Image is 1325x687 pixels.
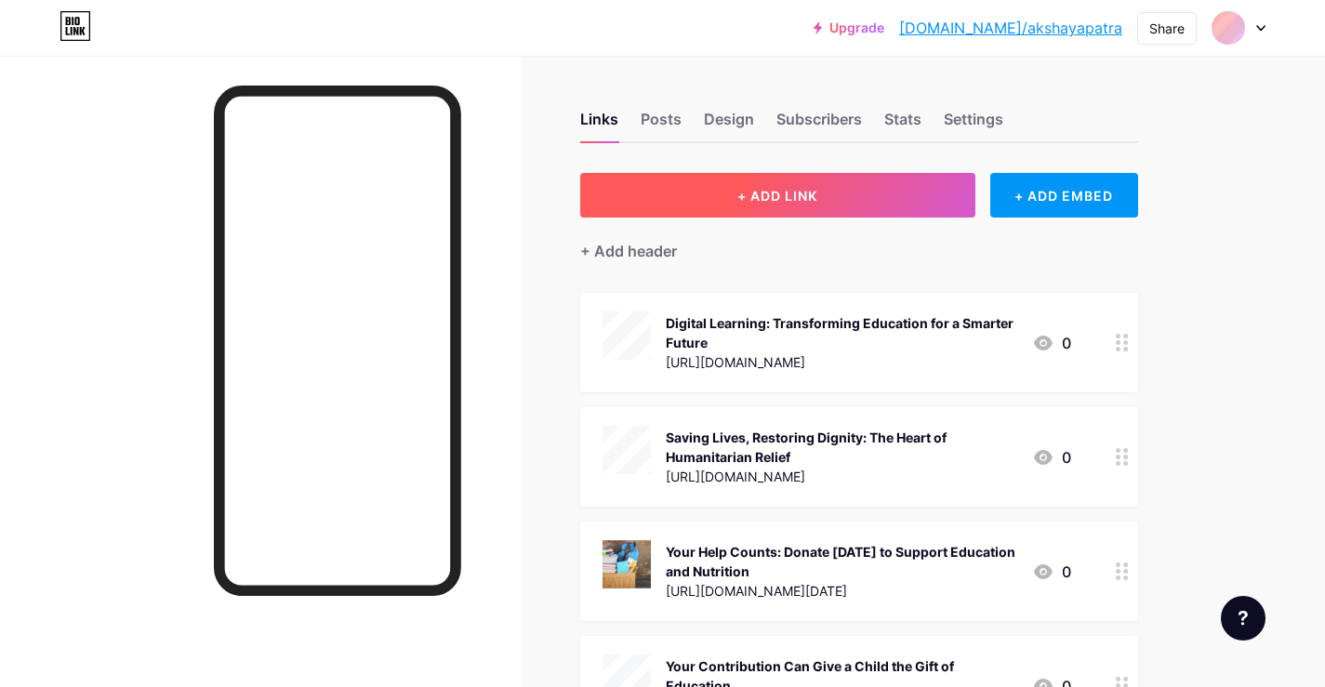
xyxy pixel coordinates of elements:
a: [DOMAIN_NAME]/akshayapatra [899,17,1122,39]
span: + ADD LINK [737,188,817,204]
div: Subscribers [776,108,862,141]
div: [URL][DOMAIN_NAME] [666,467,1017,486]
div: Posts [641,108,682,141]
img: Your Help Counts: Donate Today to Support Education and Nutrition [603,540,651,588]
button: + ADD LINK [580,173,975,218]
a: Upgrade [814,20,884,35]
div: Digital Learning: Transforming Education for a Smarter Future [666,313,1017,352]
div: Saving Lives, Restoring Dignity: The Heart of Humanitarian Relief [666,428,1017,467]
div: 0 [1032,446,1071,469]
div: + ADD EMBED [990,173,1138,218]
div: [URL][DOMAIN_NAME][DATE] [666,581,1017,601]
div: Links [580,108,618,141]
div: Stats [884,108,921,141]
div: Your Help Counts: Donate [DATE] to Support Education and Nutrition [666,542,1017,581]
div: Share [1149,19,1185,38]
div: 0 [1032,561,1071,583]
div: Design [704,108,754,141]
div: 0 [1032,332,1071,354]
div: Settings [944,108,1003,141]
div: + Add header [580,240,677,262]
div: [URL][DOMAIN_NAME] [666,352,1017,372]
